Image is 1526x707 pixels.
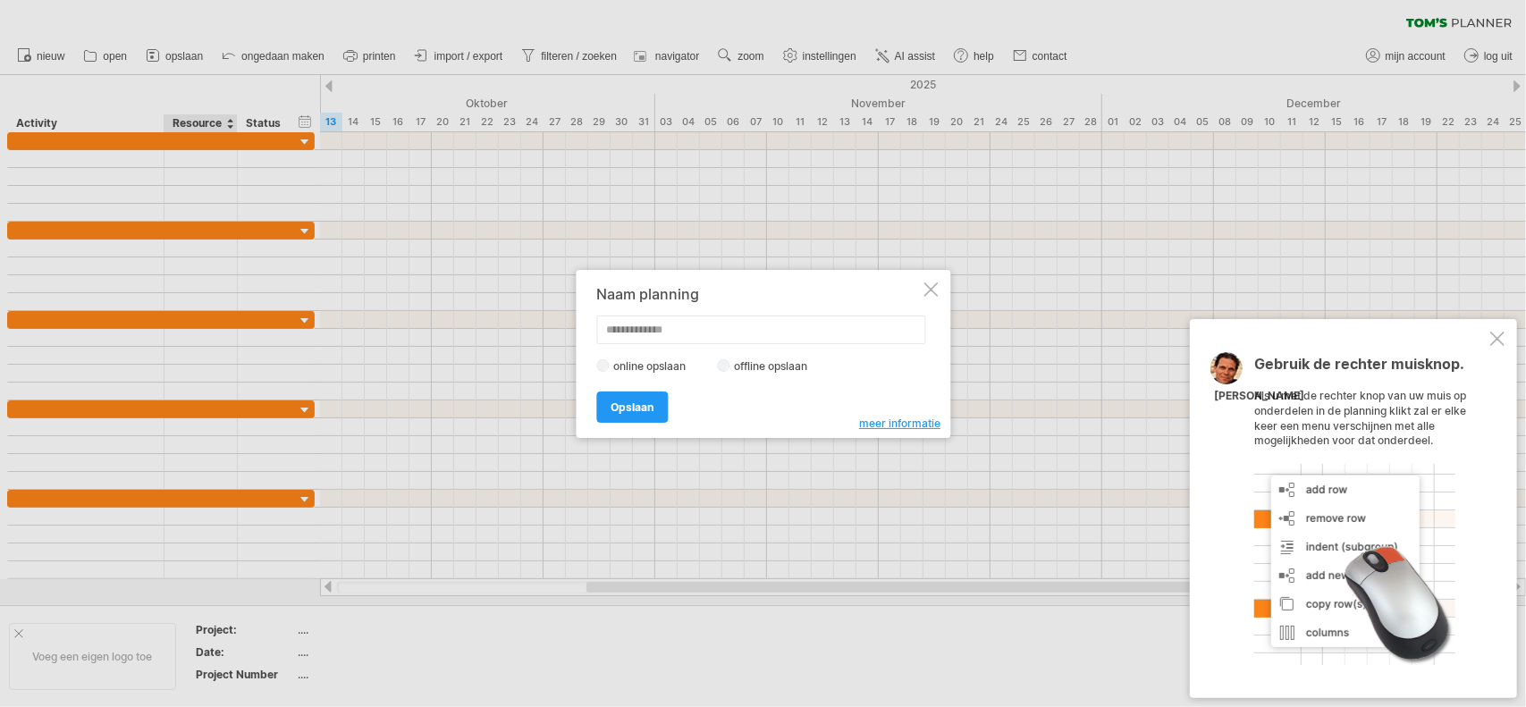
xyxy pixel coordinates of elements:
div: [PERSON_NAME] [1214,389,1304,404]
span: Gebruik de rechter muisknop. [1254,355,1464,382]
div: Als u met de rechter knop van uw muis op onderdelen in de planning klikt zal er elke keer een men... [1254,357,1487,665]
div: Naam planning [596,286,920,302]
label: online opslaan [609,359,701,373]
span: Opslaan [611,400,653,414]
label: offline opslaan [729,359,822,373]
span: meer informatie [859,417,940,430]
a: Opslaan [596,391,668,423]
